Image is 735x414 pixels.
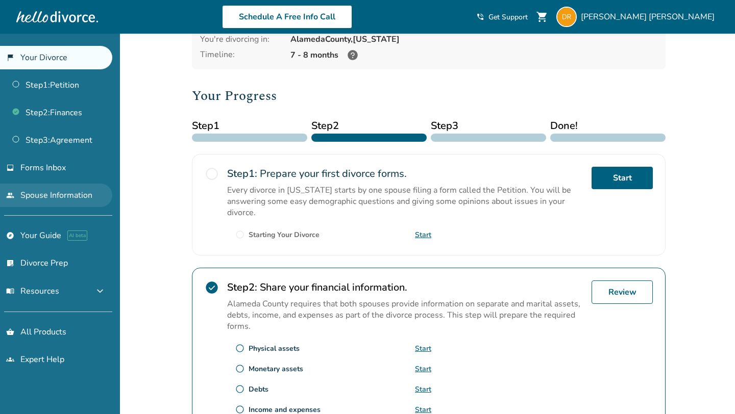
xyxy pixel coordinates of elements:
[592,280,653,304] a: Review
[476,12,528,22] a: phone_in_talkGet Support
[290,34,657,45] div: Alameda County, [US_STATE]
[227,167,257,180] strong: Step 1 :
[415,384,431,394] a: Start
[227,298,583,332] p: Alameda County requires that both spouses provide information on separate and marital assets, deb...
[550,118,666,134] span: Done!
[592,167,653,189] a: Start
[415,364,431,374] a: Start
[431,118,546,134] span: Step 3
[249,230,320,240] div: Starting Your Divorce
[415,230,431,240] a: Start
[222,5,352,29] a: Schedule A Free Info Call
[249,364,303,374] div: Monetary assets
[581,11,719,22] span: [PERSON_NAME] [PERSON_NAME]
[6,355,14,364] span: groups
[536,11,548,23] span: shopping_cart
[192,118,307,134] span: Step 1
[290,49,657,61] div: 7 - 8 months
[6,259,14,267] span: list_alt_check
[6,54,14,62] span: flag_2
[235,384,244,394] span: radio_button_unchecked
[227,280,257,294] strong: Step 2 :
[6,328,14,336] span: shopping_basket
[556,7,577,27] img: diaprueda2@gmail.com
[200,49,282,61] div: Timeline:
[6,191,14,199] span: people
[205,280,219,295] span: check_circle
[476,13,484,21] span: phone_in_talk
[235,364,244,373] span: radio_button_unchecked
[488,12,528,22] span: Get Support
[192,86,666,106] h2: Your Progress
[20,162,66,173] span: Forms Inbox
[227,280,583,294] h2: Share your financial information.
[249,344,300,353] div: Physical assets
[205,167,219,181] span: radio_button_unchecked
[235,230,244,239] span: radio_button_unchecked
[684,365,735,414] iframe: Chat Widget
[227,185,583,218] p: Every divorce in [US_STATE] starts by one spouse filing a form called the Petition. You will be a...
[94,285,106,297] span: expand_more
[227,167,583,180] h2: Prepare your first divorce forms.
[67,230,87,241] span: AI beta
[200,34,282,45] div: You're divorcing in:
[235,344,244,353] span: radio_button_unchecked
[415,344,431,353] a: Start
[235,405,244,414] span: radio_button_unchecked
[6,287,14,295] span: menu_book
[6,231,14,240] span: explore
[311,118,427,134] span: Step 2
[6,286,59,297] span: Resources
[6,164,14,172] span: inbox
[249,384,268,394] div: Debts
